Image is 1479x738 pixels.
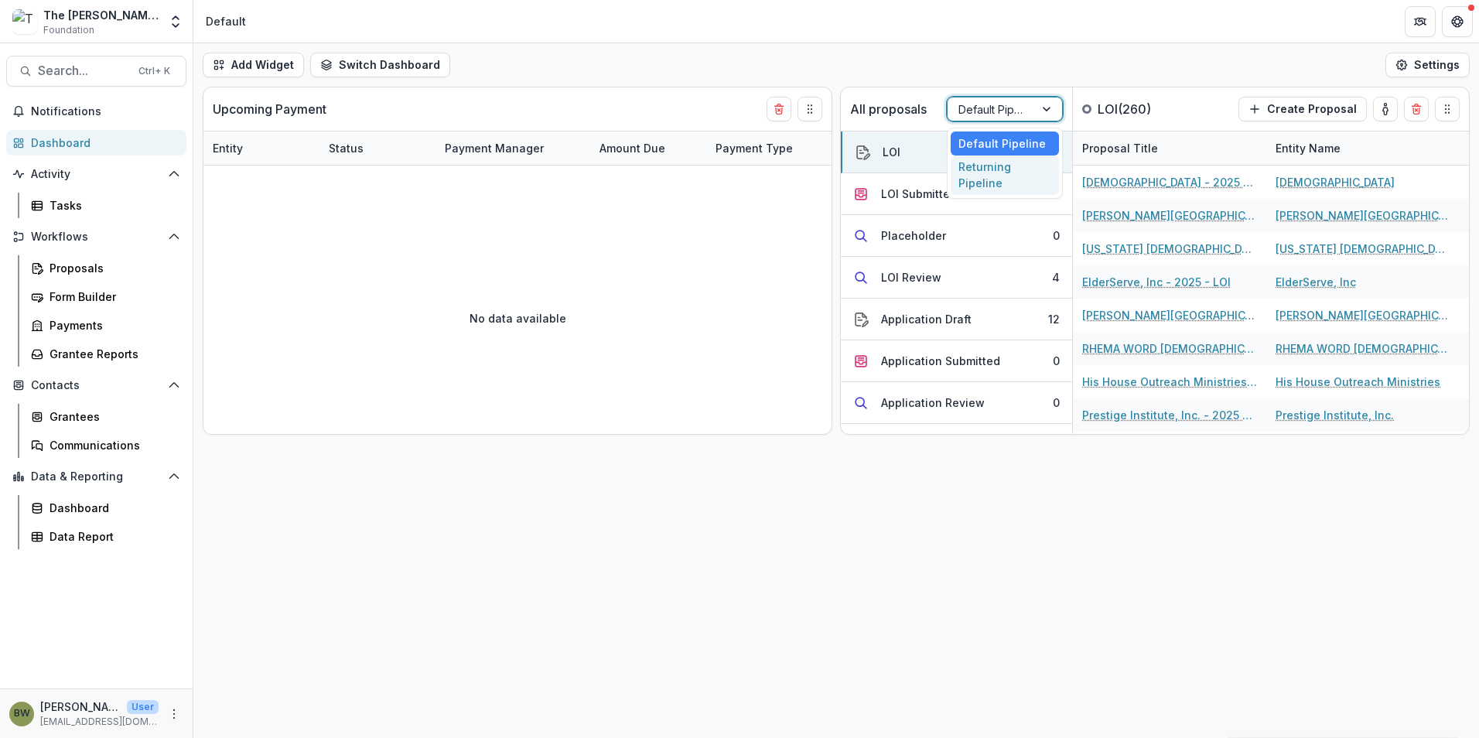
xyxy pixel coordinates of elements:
[822,140,891,156] div: Due Date
[1373,97,1398,121] button: toggle-assigned-to-me
[436,132,590,165] div: Payment Manager
[436,140,553,156] div: Payment Manager
[319,140,373,156] div: Status
[1098,100,1214,118] p: LOI ( 260 )
[25,313,186,338] a: Payments
[841,340,1072,382] button: Application Submitted0
[50,437,174,453] div: Communications
[25,432,186,458] a: Communications
[50,317,174,333] div: Payments
[1082,307,1257,323] a: [PERSON_NAME][GEOGRAPHIC_DATA][DEMOGRAPHIC_DATA] - 2025 - LOI
[1276,207,1450,224] a: [PERSON_NAME][GEOGRAPHIC_DATA]
[203,132,319,165] div: Entity
[319,132,436,165] div: Status
[1082,207,1257,224] a: [PERSON_NAME][GEOGRAPHIC_DATA] - 2025 - LOI
[1082,241,1257,257] a: [US_STATE] [DEMOGRAPHIC_DATA] Child & Family Service, Inc. - 2025 - LOI
[43,7,159,23] div: The [PERSON_NAME] Foundation
[883,144,900,160] div: LOI
[1276,407,1394,423] a: Prestige Institute, Inc.
[590,132,706,165] div: Amount Due
[6,162,186,186] button: Open Activity
[135,63,173,80] div: Ctrl + K
[798,97,822,121] button: Drag
[206,13,246,29] div: Default
[1435,97,1460,121] button: Drag
[14,709,30,719] div: Blair White
[841,382,1072,424] button: Application Review0
[1053,227,1060,244] div: 0
[881,311,972,327] div: Application Draft
[470,310,566,326] p: No data available
[1266,132,1460,165] div: Entity Name
[6,99,186,124] button: Notifications
[881,269,941,285] div: LOI Review
[1276,274,1356,290] a: ElderServe, Inc
[1048,311,1060,327] div: 12
[165,705,183,723] button: More
[40,715,159,729] p: [EMAIL_ADDRESS][DOMAIN_NAME]
[25,524,186,549] a: Data Report
[881,395,985,411] div: Application Review
[25,255,186,281] a: Proposals
[1276,174,1395,190] a: [DEMOGRAPHIC_DATA]
[1053,353,1060,369] div: 0
[1276,241,1450,257] a: [US_STATE] [DEMOGRAPHIC_DATA] Child & Family Service, Inc.
[1052,269,1060,285] div: 4
[841,132,1072,173] button: LOI260
[127,700,159,714] p: User
[50,260,174,276] div: Proposals
[1073,140,1167,156] div: Proposal Title
[6,224,186,249] button: Open Workflows
[1082,340,1257,357] a: RHEMA WORD [DEMOGRAPHIC_DATA] CENTER - 2025 - LOI
[25,341,186,367] a: Grantee Reports
[31,379,162,392] span: Contacts
[25,495,186,521] a: Dashboard
[50,408,174,425] div: Grantees
[6,56,186,87] button: Search...
[165,6,186,37] button: Open entity switcher
[1276,340,1450,357] a: RHEMA WORD [DEMOGRAPHIC_DATA] CENTER
[841,299,1072,340] button: Application Draft12
[31,135,174,151] div: Dashboard
[50,289,174,305] div: Form Builder
[6,464,186,489] button: Open Data & Reporting
[1385,53,1470,77] button: Settings
[50,346,174,362] div: Grantee Reports
[1238,97,1367,121] button: Create Proposal
[6,373,186,398] button: Open Contacts
[203,140,252,156] div: Entity
[1073,132,1266,165] div: Proposal Title
[1276,307,1450,323] a: [PERSON_NAME][GEOGRAPHIC_DATA][DEMOGRAPHIC_DATA]
[706,132,822,165] div: Payment Type
[850,100,927,118] p: All proposals
[1082,274,1231,290] a: ElderServe, Inc - 2025 - LOI
[50,197,174,214] div: Tasks
[43,23,94,37] span: Foundation
[841,257,1072,299] button: LOI Review4
[1404,97,1429,121] button: Delete card
[822,132,938,165] div: Due Date
[310,53,450,77] button: Switch Dashboard
[590,140,675,156] div: Amount Due
[31,105,180,118] span: Notifications
[50,500,174,516] div: Dashboard
[1082,374,1257,390] a: His House Outreach Ministries - 2025 - LOI
[203,53,304,77] button: Add Widget
[12,9,37,34] img: The Bolick Foundation
[1405,6,1436,37] button: Partners
[25,404,186,429] a: Grantees
[6,130,186,155] a: Dashboard
[213,100,326,118] p: Upcoming Payment
[1442,6,1473,37] button: Get Help
[25,193,186,218] a: Tasks
[951,132,1059,155] div: Default Pipeline
[706,140,802,156] div: Payment Type
[881,227,946,244] div: Placeholder
[31,470,162,483] span: Data & Reporting
[200,10,252,32] nav: breadcrumb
